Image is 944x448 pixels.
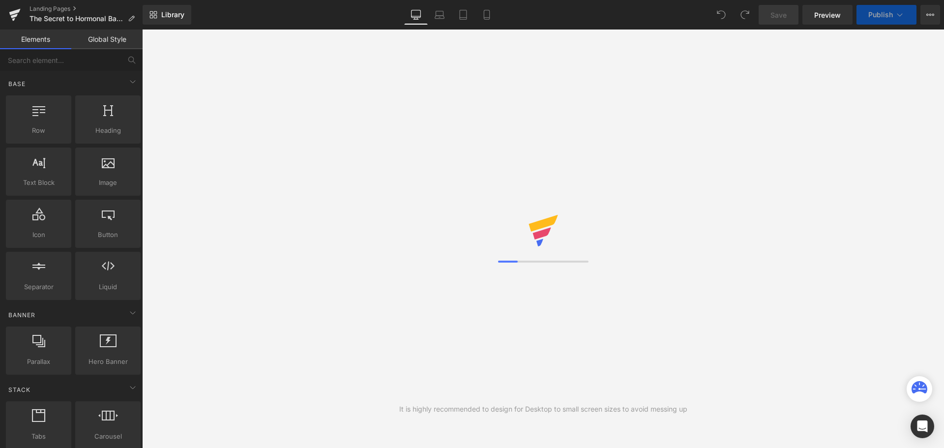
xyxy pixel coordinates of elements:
a: Mobile [475,5,499,25]
button: Publish [856,5,916,25]
a: Landing Pages [29,5,143,13]
button: Redo [735,5,755,25]
span: Icon [9,230,68,240]
span: Base [7,79,27,89]
div: Open Intercom Messenger [911,415,934,438]
span: Save [770,10,787,20]
span: Row [9,125,68,136]
span: Banner [7,310,36,320]
span: Library [161,10,184,19]
a: New Library [143,5,191,25]
span: The Secret to Hormonal Balance for Women [29,15,124,23]
span: Stack [7,385,31,394]
a: Preview [802,5,853,25]
span: Preview [814,10,841,20]
span: Parallax [9,357,68,367]
span: Separator [9,282,68,292]
a: Global Style [71,30,143,49]
span: Heading [78,125,138,136]
span: Publish [868,11,893,19]
span: Liquid [78,282,138,292]
a: Laptop [428,5,451,25]
div: It is highly recommended to design for Desktop to small screen sizes to avoid messing up [399,404,687,415]
button: More [920,5,940,25]
a: Desktop [404,5,428,25]
span: Carousel [78,431,138,442]
button: Undo [711,5,731,25]
a: Tablet [451,5,475,25]
span: Tabs [9,431,68,442]
span: Image [78,178,138,188]
span: Text Block [9,178,68,188]
span: Hero Banner [78,357,138,367]
span: Button [78,230,138,240]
